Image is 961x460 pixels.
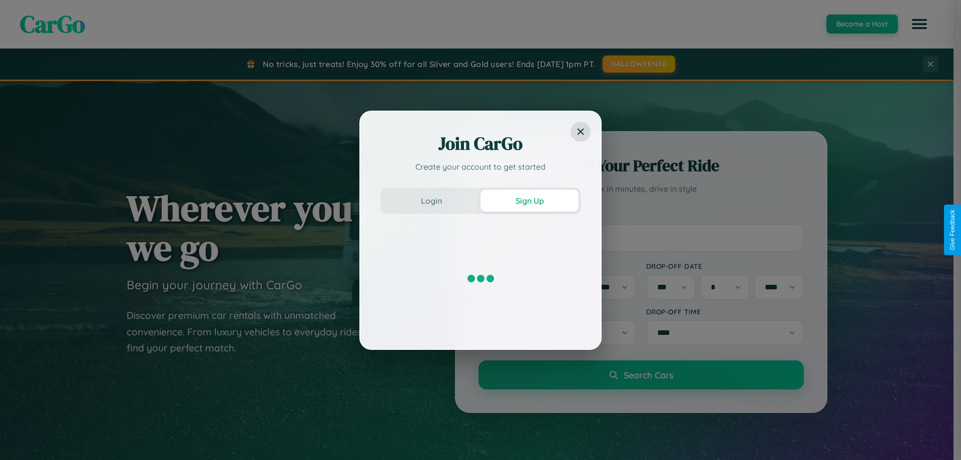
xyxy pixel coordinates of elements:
button: Sign Up [480,190,579,212]
h2: Join CarGo [380,132,581,156]
div: Give Feedback [949,210,956,250]
button: Login [382,190,480,212]
p: Create your account to get started [380,161,581,173]
iframe: Intercom live chat [10,426,34,450]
